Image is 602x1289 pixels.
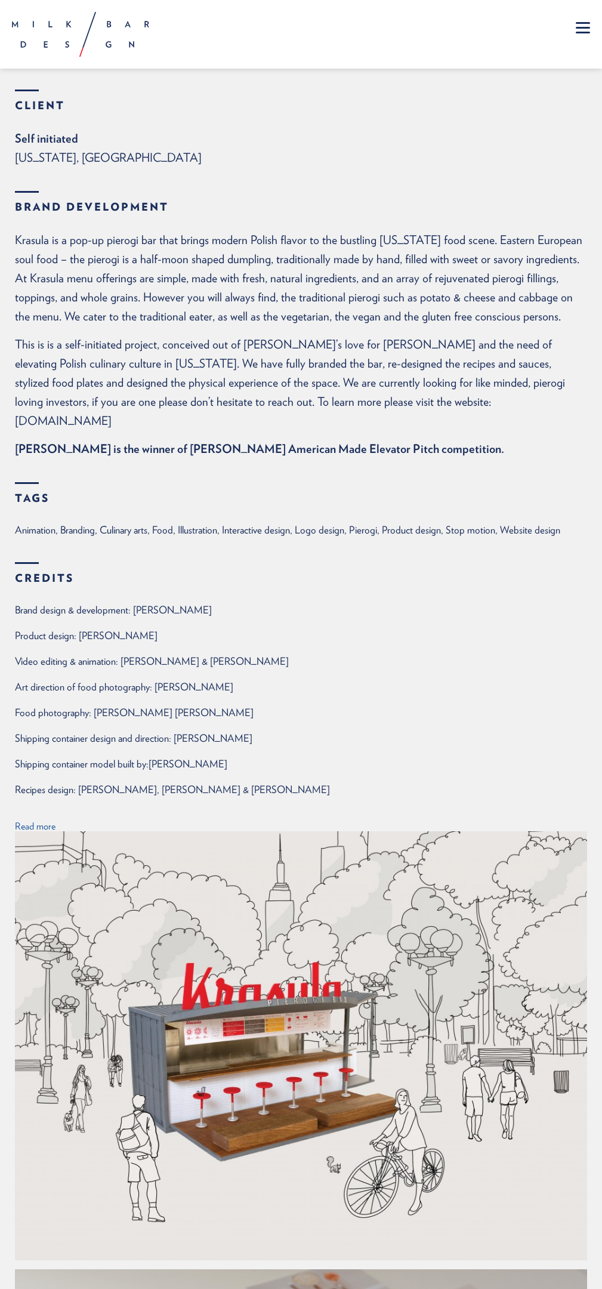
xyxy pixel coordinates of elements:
p: Shipping container design and direction: [PERSON_NAME] [15,730,587,747]
span: [PERSON_NAME] [149,758,227,770]
p: Recipes design: [PERSON_NAME], [PERSON_NAME] & [PERSON_NAME] [15,781,587,798]
a: Read more [15,821,55,832]
span: Shipping container model built by: [15,758,149,770]
p: Food photography: [PERSON_NAME] [PERSON_NAME] [15,704,587,721]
